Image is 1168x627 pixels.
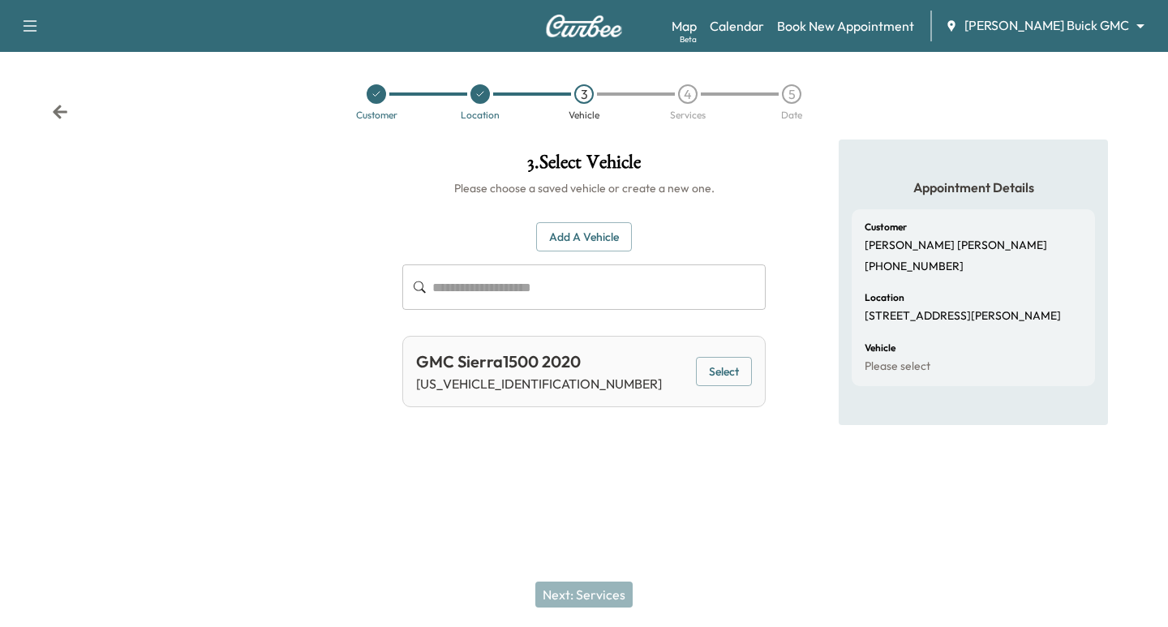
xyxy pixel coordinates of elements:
[670,110,706,120] div: Services
[865,260,964,274] p: [PHONE_NUMBER]
[569,110,599,120] div: Vehicle
[777,16,914,36] a: Book New Appointment
[782,84,801,104] div: 5
[781,110,802,120] div: Date
[852,178,1095,196] h5: Appointment Details
[865,293,904,303] h6: Location
[865,238,1047,253] p: [PERSON_NAME] [PERSON_NAME]
[356,110,397,120] div: Customer
[461,110,500,120] div: Location
[574,84,594,104] div: 3
[678,84,698,104] div: 4
[416,374,662,393] p: [US_VEHICLE_IDENTIFICATION_NUMBER]
[402,152,766,180] h1: 3 . Select Vehicle
[865,359,930,374] p: Please select
[865,309,1061,324] p: [STREET_ADDRESS][PERSON_NAME]
[416,350,662,374] div: GMC Sierra1500 2020
[865,343,895,353] h6: Vehicle
[710,16,764,36] a: Calendar
[865,222,907,232] h6: Customer
[52,104,68,120] div: Back
[680,33,697,45] div: Beta
[536,222,632,252] button: Add a Vehicle
[672,16,697,36] a: MapBeta
[545,15,623,37] img: Curbee Logo
[402,180,766,196] h6: Please choose a saved vehicle or create a new one.
[696,357,752,387] button: Select
[964,16,1129,35] span: [PERSON_NAME] Buick GMC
